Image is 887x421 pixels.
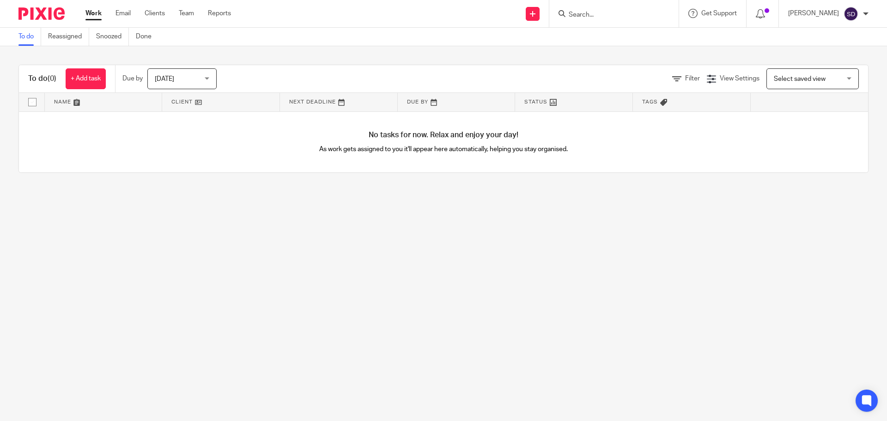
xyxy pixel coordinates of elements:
[136,28,158,46] a: Done
[774,76,826,82] span: Select saved view
[568,11,651,19] input: Search
[701,10,737,17] span: Get Support
[145,9,165,18] a: Clients
[720,75,759,82] span: View Settings
[844,6,858,21] img: svg%3E
[18,7,65,20] img: Pixie
[685,75,700,82] span: Filter
[155,76,174,82] span: [DATE]
[66,68,106,89] a: + Add task
[85,9,102,18] a: Work
[642,99,658,104] span: Tags
[115,9,131,18] a: Email
[28,74,56,84] h1: To do
[231,145,656,154] p: As work gets assigned to you it'll appear here automatically, helping you stay organised.
[122,74,143,83] p: Due by
[208,9,231,18] a: Reports
[18,28,41,46] a: To do
[788,9,839,18] p: [PERSON_NAME]
[48,28,89,46] a: Reassigned
[96,28,129,46] a: Snoozed
[48,75,56,82] span: (0)
[179,9,194,18] a: Team
[19,130,868,140] h4: No tasks for now. Relax and enjoy your day!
